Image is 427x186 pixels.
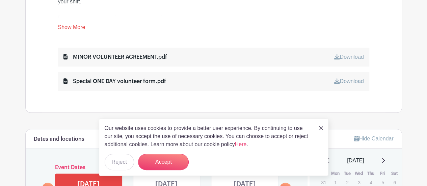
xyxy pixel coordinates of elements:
img: close_button-5f87c8562297e5c2d7936805f587ecaba9071eb48480494691a3f1689db116b3.svg [319,126,323,130]
a: Hide Calendar [354,136,393,141]
strong: Please see the available volunteer slots below to sign up. [58,15,205,21]
th: Thu [365,170,377,177]
span: [DATE] [347,157,364,165]
h6: Dates and locations [34,136,84,142]
button: Accept [138,154,189,170]
a: Show More [58,24,85,33]
th: Sat [389,170,400,177]
p: Our website uses cookies to provide a better user experience. By continuing to use our site, you ... [105,124,312,149]
a: Here [235,141,247,147]
a: Download [334,78,364,84]
h6: Event Dates [54,164,280,171]
div: MINOR VOLUNTEER AGREEMENT.pdf [63,53,167,61]
a: Download [334,54,364,60]
th: Tue [341,170,353,177]
button: Reject [105,154,134,170]
th: Mon [329,170,341,177]
div: Special ONE DAY volunteer form.pdf [63,77,166,85]
th: Fri [377,170,389,177]
th: Wed [353,170,365,177]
